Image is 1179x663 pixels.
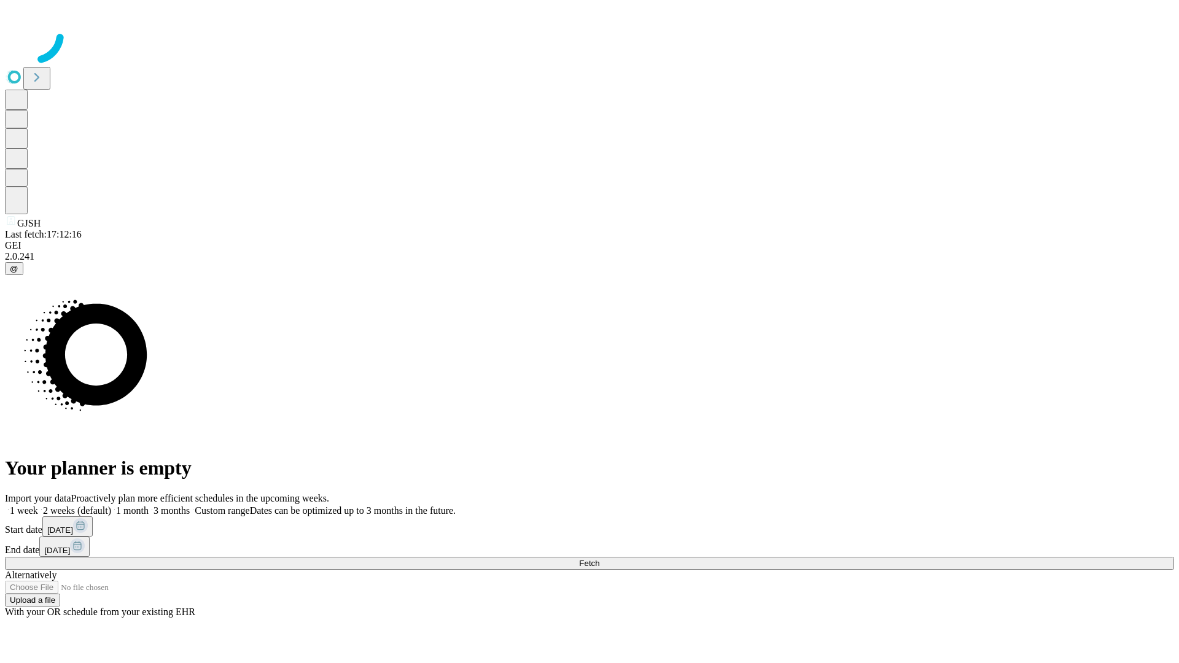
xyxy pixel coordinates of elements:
[5,594,60,607] button: Upload a file
[10,264,18,273] span: @
[43,505,111,516] span: 2 weeks (default)
[5,537,1174,557] div: End date
[154,505,190,516] span: 3 months
[47,525,73,535] span: [DATE]
[5,457,1174,479] h1: Your planner is empty
[250,505,456,516] span: Dates can be optimized up to 3 months in the future.
[5,240,1174,251] div: GEI
[10,505,38,516] span: 1 week
[17,218,41,228] span: GJSH
[39,537,90,557] button: [DATE]
[5,493,71,503] span: Import your data
[5,262,23,275] button: @
[42,516,93,537] button: [DATE]
[579,559,599,568] span: Fetch
[195,505,249,516] span: Custom range
[44,546,70,555] span: [DATE]
[5,557,1174,570] button: Fetch
[116,505,149,516] span: 1 month
[5,229,82,239] span: Last fetch: 17:12:16
[5,607,195,617] span: With your OR schedule from your existing EHR
[5,251,1174,262] div: 2.0.241
[5,516,1174,537] div: Start date
[71,493,329,503] span: Proactively plan more efficient schedules in the upcoming weeks.
[5,570,56,580] span: Alternatively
